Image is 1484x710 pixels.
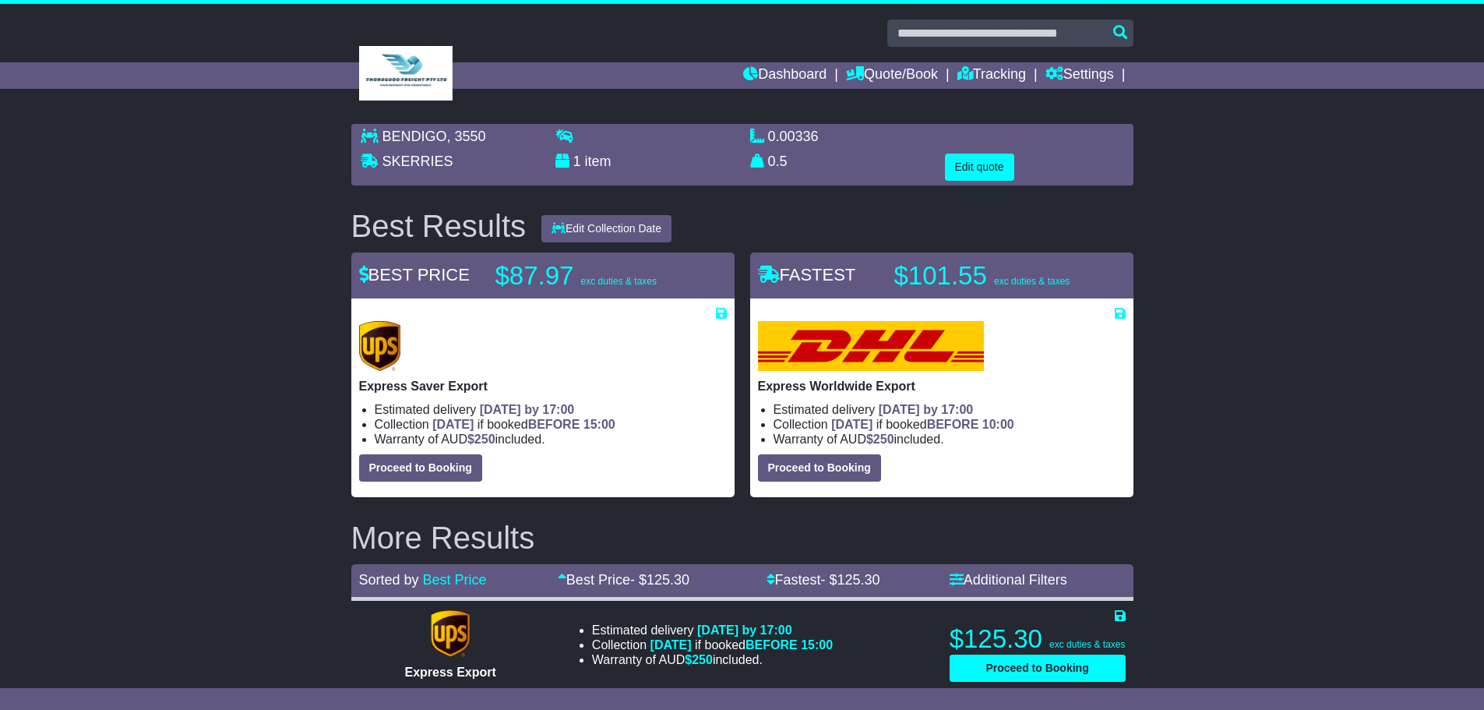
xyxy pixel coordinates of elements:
span: [DATE] by 17:00 [879,403,974,416]
button: Edit Collection Date [541,215,672,242]
li: Collection [375,417,727,432]
div: Best Results [344,209,534,243]
span: - $ [630,572,689,588]
span: BENDIGO [382,129,447,144]
li: Estimated delivery [592,623,833,638]
a: Quote/Book [846,62,938,89]
span: 250 [474,433,495,446]
button: Proceed to Booking [359,454,482,482]
span: 15:00 [583,418,615,431]
span: BEFORE [746,638,798,652]
span: - $ [821,572,880,588]
p: Express Saver Export [359,379,727,394]
span: [DATE] by 17:00 [697,623,792,637]
span: exc duties & taxes [581,276,657,287]
span: 10:00 [982,418,1014,431]
a: Settings [1045,62,1114,89]
li: Collection [774,417,1126,432]
span: , 3550 [447,129,486,144]
li: Estimated delivery [375,402,727,417]
li: Estimated delivery [774,402,1126,417]
span: [DATE] [432,418,474,431]
span: 0.00336 [768,129,819,144]
span: [DATE] [650,638,692,652]
img: UPS (new): Express Export [431,610,470,657]
span: Sorted by [359,572,419,588]
a: Fastest- $125.30 [767,572,880,588]
a: Dashboard [743,62,827,89]
span: 250 [692,653,713,666]
h2: More Results [351,521,1133,555]
a: Best Price- $125.30 [558,572,689,588]
li: Warranty of AUD included. [592,652,833,667]
span: 15:00 [801,638,833,652]
span: [DATE] [831,418,872,431]
span: Express Export [404,666,495,679]
li: Collection [592,638,833,652]
span: if booked [650,638,833,652]
a: Best Price [423,572,487,588]
p: Express Worldwide Export [758,379,1126,394]
span: if booked [432,418,615,431]
a: Tracking [957,62,1026,89]
span: 0.5 [768,154,788,169]
span: 125.30 [647,572,689,588]
span: 1 [573,154,581,169]
a: Additional Filters [950,572,1067,588]
span: $ [685,653,713,666]
p: $101.55 [894,260,1089,291]
span: item [585,154,612,169]
span: BEFORE [528,418,580,431]
img: DHL: Express Worldwide Export [758,321,984,371]
span: BEST PRICE [359,265,470,284]
p: $125.30 [950,623,1126,655]
span: [DATE] by 17:00 [480,403,575,416]
button: Edit quote [945,154,1014,181]
span: $ [467,433,495,446]
button: Proceed to Booking [758,454,881,482]
span: 250 [873,433,894,446]
li: Warranty of AUD included. [774,432,1126,447]
span: exc duties & taxes [1049,639,1125,650]
span: 125.30 [837,572,880,588]
img: UPS (new): Express Saver Export [359,321,401,371]
span: FASTEST [758,265,856,284]
span: SKERRIES [382,154,453,169]
span: BEFORE [927,418,979,431]
span: if booked [831,418,1013,431]
span: $ [866,433,894,446]
span: exc duties & taxes [994,276,1070,287]
button: Proceed to Booking [950,655,1126,682]
p: $87.97 [495,260,690,291]
li: Warranty of AUD included. [375,432,727,447]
